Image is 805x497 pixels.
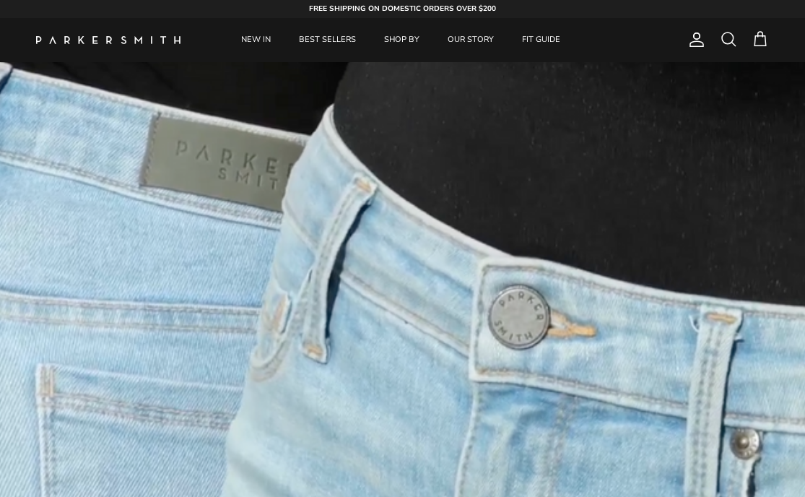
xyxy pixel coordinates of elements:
a: Parker Smith [36,36,180,44]
a: SHOP BY [371,18,432,62]
a: OUR STORY [435,18,507,62]
strong: FREE SHIPPING ON DOMESTIC ORDERS OVER $200 [309,4,496,14]
a: NEW IN [228,18,284,62]
a: FIT GUIDE [509,18,573,62]
a: Account [682,31,705,48]
div: Primary [215,18,587,62]
a: BEST SELLERS [286,18,369,62]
